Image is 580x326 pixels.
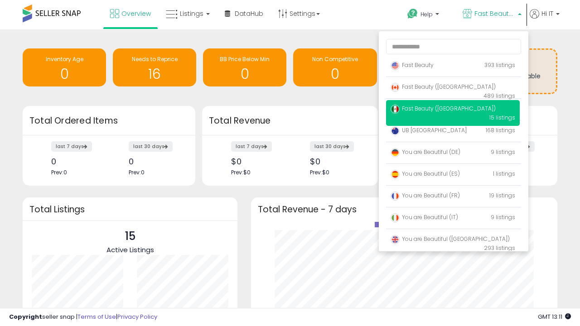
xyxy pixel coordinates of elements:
span: DataHub [235,9,263,18]
a: Non Competitive 0 [293,48,377,86]
img: mexico.png [391,105,400,114]
span: Help [420,10,433,18]
h1: 0 [208,67,282,81]
img: italy.png [391,213,400,222]
div: 0 [51,157,102,166]
span: Prev: $0 [231,168,251,176]
a: Needs to Reprice 16 [113,48,196,86]
a: Inventory Age 0 [23,48,106,86]
h3: Total Listings [29,206,231,213]
h3: Total Ordered Items [29,115,188,127]
span: Inventory Age [46,55,83,63]
img: spain.png [391,170,400,179]
img: australia.png [391,126,400,135]
h1: 16 [117,67,192,81]
span: You are Beautiful (ES) [391,170,460,177]
img: uk.png [391,235,400,244]
label: last 7 days [231,141,272,152]
span: Fast Beauty ([GEOGRAPHIC_DATA]) [391,105,496,112]
div: $0 [231,157,283,166]
span: Prev: $0 [310,168,329,176]
h3: Total Revenue [209,115,371,127]
span: Hi IT [541,9,553,18]
span: Prev: 0 [51,168,67,176]
span: 489 listings [483,92,515,100]
span: You are Beautiful (DE) [391,148,460,156]
img: france.png [391,192,400,201]
div: seller snap | | [9,313,157,321]
img: canada.png [391,83,400,92]
span: Fast Beauty ([GEOGRAPHIC_DATA]) [391,83,496,91]
span: 9 listings [491,213,515,221]
span: 15 listings [489,114,515,121]
i: Get Help [407,8,418,19]
span: Active Listings [106,245,154,254]
span: Prev: 0 [129,168,145,176]
span: 9 listings [491,148,515,156]
span: BB Price Below Min [220,55,270,63]
a: Help [400,1,454,29]
span: Needs to Reprice [132,55,178,63]
span: Overview [121,9,151,18]
span: You are Beautiful (FR) [391,192,460,199]
span: Listings [180,9,203,18]
strong: Copyright [9,312,42,321]
h1: 0 [27,67,101,81]
span: UB [GEOGRAPHIC_DATA] [391,126,467,134]
h3: Total Revenue - 7 days [258,206,551,213]
span: 1 listings [493,170,515,177]
div: $0 [310,157,362,166]
span: Non Competitive [312,55,358,63]
span: Fast Beauty ([GEOGRAPHIC_DATA]) [474,9,515,18]
span: Fast Beauty [391,61,434,69]
span: You are Beautiful (IT) [391,213,458,221]
div: 0 [129,157,179,166]
span: 168 listings [486,126,515,134]
a: Hi IT [530,9,560,29]
img: germany.png [391,148,400,157]
h1: 0 [298,67,372,81]
span: 19 listings [489,192,515,199]
label: last 7 days [51,141,92,152]
span: 393 listings [484,61,515,69]
span: You are Beautiful ([GEOGRAPHIC_DATA]) [391,235,510,243]
span: 293 listings [484,244,515,252]
a: Privacy Policy [117,312,157,321]
label: last 30 days [310,141,354,152]
span: 2025-09-17 13:11 GMT [538,312,571,321]
label: last 30 days [129,141,173,152]
img: usa.png [391,61,400,70]
a: Terms of Use [77,312,116,321]
a: BB Price Below Min 0 [203,48,286,86]
p: 15 [106,228,154,245]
